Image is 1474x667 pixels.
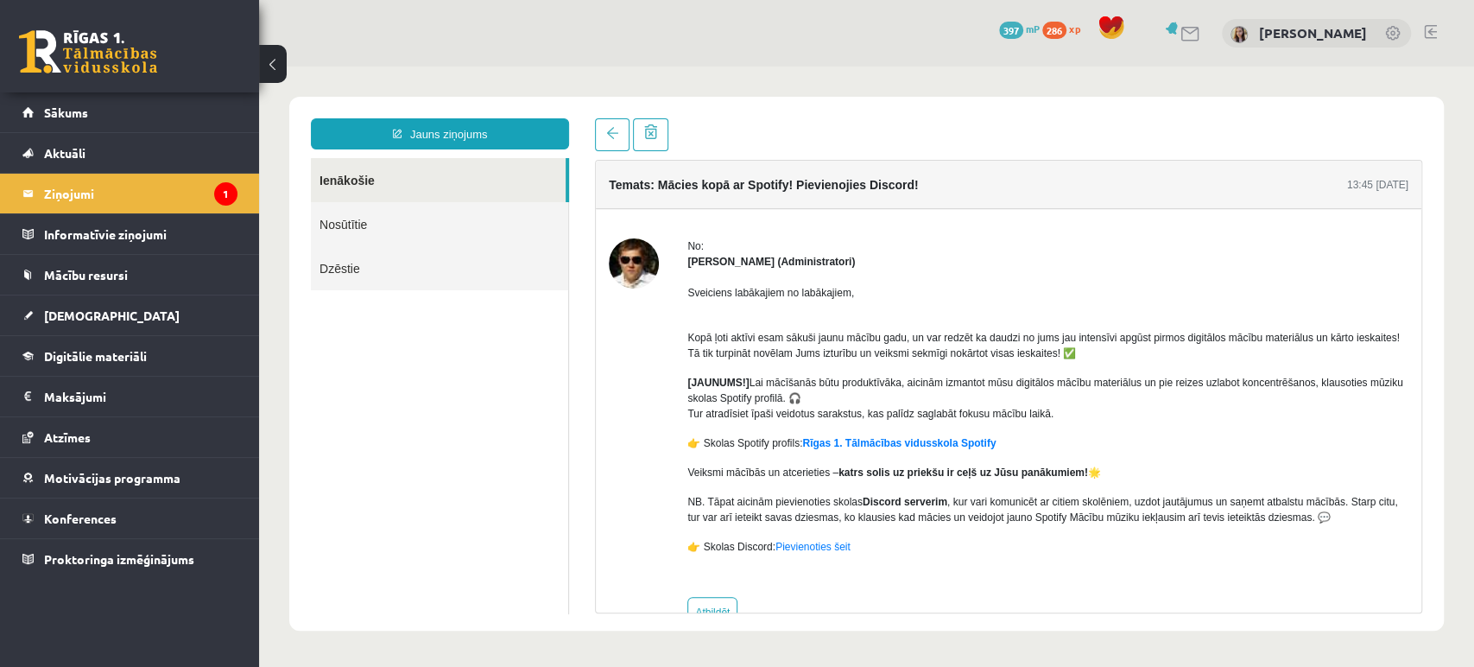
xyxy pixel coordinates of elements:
[22,417,237,457] a: Atzīmes
[1026,22,1040,35] span: mP
[543,371,737,383] a: Rīgas 1. Tālmācības vidusskola Spotify
[52,92,307,136] a: Ienākošie
[214,182,237,206] i: 1
[428,398,1149,414] p: Veiksmi mācībās un atcerieties – 🌟
[52,180,309,224] a: Dzēstie
[999,22,1023,39] span: 397
[44,308,180,323] span: [DEMOGRAPHIC_DATA]
[44,470,180,486] span: Motivācijas programma
[44,377,237,416] legend: Maksājumi
[52,136,309,180] a: Nosūtītie
[1230,26,1248,43] img: Marija Nicmane
[22,377,237,416] a: Maksājumi
[22,295,237,335] a: [DEMOGRAPHIC_DATA]
[428,428,1149,459] p: NB. Tāpat aicinām pievienoties skolas , kur vari komunicēt ar citiem skolēniem, uzdot jautājumus ...
[22,174,237,213] a: Ziņojumi1
[1088,111,1149,126] div: 13:45 [DATE]
[428,530,478,562] a: Atbildēt
[428,172,1149,187] div: No:
[22,336,237,376] a: Digitālie materiāli
[44,429,91,445] span: Atzīmes
[22,92,237,132] a: Sākums
[44,551,194,567] span: Proktoringa izmēģinājums
[604,429,688,441] strong: Discord serverim
[44,145,85,161] span: Aktuāli
[1042,22,1066,39] span: 286
[428,369,1149,384] p: 👉 Skolas Spotify profils:
[44,105,88,120] span: Sākums
[350,111,659,125] h4: Temats: Mācies kopā ar Spotify! Pievienojies Discord!
[22,255,237,295] a: Mācību resursi
[22,458,237,498] a: Motivācijas programma
[1259,24,1367,41] a: [PERSON_NAME]
[44,267,128,283] span: Mācību resursi
[999,22,1040,35] a: 397 mP
[44,214,237,254] legend: Informatīvie ziņojumi
[19,30,157,73] a: Rīgas 1. Tālmācības vidusskola
[428,473,1149,488] p: 👉 Skolas Discord:
[516,474,591,486] a: Pievienoties šeit
[44,511,117,526] span: Konferences
[22,214,237,254] a: Informatīvie ziņojumi
[22,539,237,579] a: Proktoringa izmēģinājums
[52,52,310,83] a: Jauns ziņojums
[22,499,237,538] a: Konferences
[428,189,596,201] strong: [PERSON_NAME] (Administratori)
[350,172,400,222] img: Ivo Čapiņš
[428,308,1149,355] p: Lai mācīšanās būtu produktīvāka, aicinām izmantot mūsu digitālos mācību materiālus un pie reizes ...
[428,310,490,322] strong: [JAUNUMS!]
[44,348,147,364] span: Digitālie materiāli
[579,400,829,412] strong: katrs solis uz priekšu ir ceļš uz Jūsu panākumiem!
[1069,22,1080,35] span: xp
[1042,22,1089,35] a: 286 xp
[22,133,237,173] a: Aktuāli
[428,248,1149,295] p: Kopā ļoti aktīvi esam sākuši jaunu mācību gadu, un var redzēt ka daudzi no jums jau intensīvi apg...
[44,174,237,213] legend: Ziņojumi
[428,219,1149,234] p: Sveiciens labākajiem no labākajiem,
